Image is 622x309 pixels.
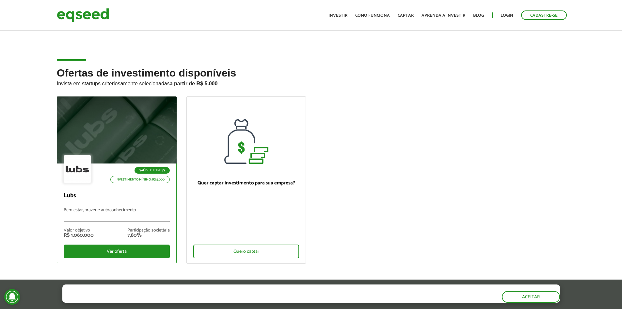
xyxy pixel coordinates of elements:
[64,208,170,222] p: Bem-estar, prazer e autoconhecimento
[64,228,94,233] div: Valor objetivo
[422,13,465,18] a: Aprenda a investir
[57,96,177,263] a: Saúde e Fitness Investimento mínimo: R$ 5.000 Lubs Bem-estar, prazer e autoconhecimento Valor obj...
[398,13,414,18] a: Captar
[127,233,170,238] div: 7,80%
[62,296,299,302] p: Ao clicar em "aceitar", você aceita nossa .
[64,192,170,199] p: Lubs
[57,7,109,24] img: EqSeed
[57,67,566,96] h2: Ofertas de investimento disponíveis
[57,79,566,87] p: Invista em startups criteriosamente selecionadas
[170,81,218,86] strong: a partir de R$ 5.000
[110,176,170,183] p: Investimento mínimo: R$ 5.000
[127,228,170,233] div: Participação societária
[521,10,567,20] a: Cadastre-se
[64,233,94,238] div: R$ 1.060.000
[149,297,224,302] a: política de privacidade e de cookies
[473,13,484,18] a: Blog
[328,13,347,18] a: Investir
[193,245,299,258] div: Quero captar
[501,13,513,18] a: Login
[193,180,299,186] p: Quer captar investimento para sua empresa?
[186,96,306,264] a: Quer captar investimento para sua empresa? Quero captar
[135,167,170,174] p: Saúde e Fitness
[64,245,170,258] div: Ver oferta
[355,13,390,18] a: Como funciona
[62,284,299,295] h5: O site da EqSeed utiliza cookies para melhorar sua navegação.
[502,291,560,303] button: Aceitar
